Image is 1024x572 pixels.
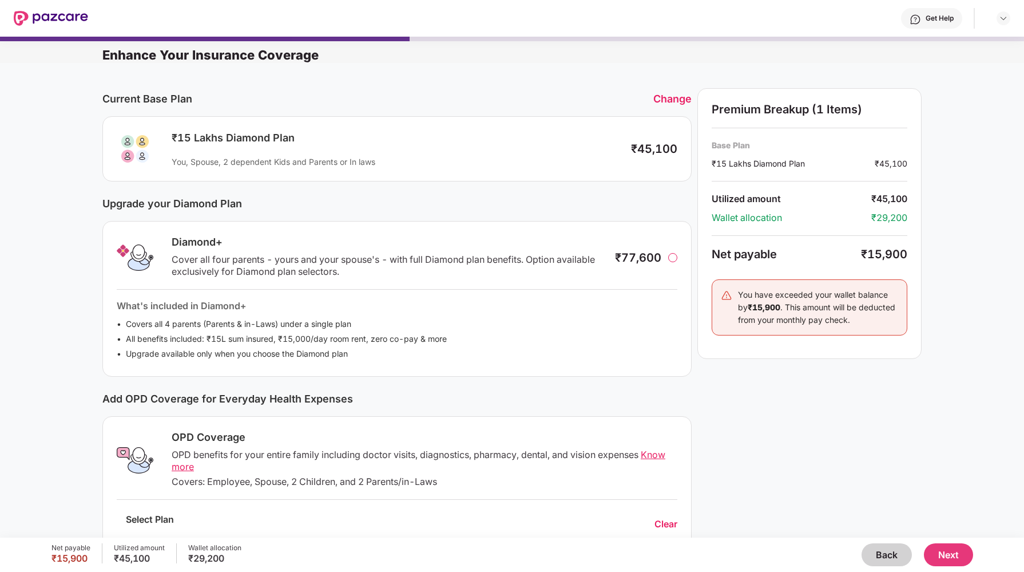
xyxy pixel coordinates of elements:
[653,93,692,105] div: Change
[654,518,677,530] div: Clear
[117,318,677,330] li: Covers all 4 parents (Parents & in-Laws) under a single plan
[51,543,90,553] div: Net payable
[102,198,692,210] div: Upgrade your Diamond Plan
[926,14,954,23] div: Get Help
[117,299,677,313] div: What's included in Diamond+
[172,431,677,444] div: OPD Coverage
[712,193,871,205] div: Utilized amount
[114,553,165,564] div: ₹45,100
[712,157,875,169] div: ₹15 Lakhs Diamond Plan
[117,131,153,167] img: svg+xml;base64,PHN2ZyB3aWR0aD0iODAiIGhlaWdodD0iODAiIHZpZXdCb3g9IjAgMCA4MCA4MCIgZmlsbD0ibm9uZSIgeG...
[871,193,907,205] div: ₹45,100
[51,553,90,564] div: ₹15,900
[172,476,677,488] div: Covers: Employee, Spouse, 2 Children, and 2 Parents/in-Laws
[862,543,912,566] button: Back
[924,543,973,566] button: Next
[188,553,241,564] div: ₹29,200
[172,254,604,278] div: Cover all four parents - yours and your spouse's - with full Diamond plan benefits. Option availa...
[172,449,665,472] span: Know more
[117,442,153,479] img: OPD Coverage
[172,235,604,249] div: Diamond+
[712,247,861,261] div: Net payable
[861,247,907,261] div: ₹15,900
[114,543,165,553] div: Utilized amount
[712,102,907,116] div: Premium Breakup (1 Items)
[910,14,921,25] img: svg+xml;base64,PHN2ZyBpZD0iSGVscC0zMngzMiIgeG1sbnM9Imh0dHA6Ly93d3cudzMub3JnLzIwMDAvc3ZnIiB3aWR0aD...
[117,514,183,535] div: Select Plan
[117,333,677,345] li: All benefits included: ₹15L sum insured, ₹15,000/day room rent, zero co-pay & more
[615,251,661,265] div: ₹77,600
[748,302,780,312] b: ₹15,900
[721,290,732,301] img: svg+xml;base64,PHN2ZyB4bWxucz0iaHR0cDovL3d3dy53My5vcmcvMjAwMC9zdmciIHdpZHRoPSIyNCIgaGVpZ2h0PSIyNC...
[172,131,620,145] div: ₹15 Lakhs Diamond Plan
[999,14,1008,23] img: svg+xml;base64,PHN2ZyBpZD0iRHJvcGRvd24tMzJ4MzIiIHhtbG5zPSJodHRwOi8vd3d3LnczLm9yZy8yMDAwL3N2ZyIgd2...
[188,543,241,553] div: Wallet allocation
[102,93,653,105] div: Current Base Plan
[738,289,898,326] div: You have exceeded your wallet balance by . This amount will be deducted from your monthly pay check.
[712,140,907,151] div: Base Plan
[117,239,153,276] img: Diamond+
[102,393,692,405] div: Add OPD Coverage for Everyday Health Expenses
[712,212,871,224] div: Wallet allocation
[875,157,907,169] div: ₹45,100
[871,212,907,224] div: ₹29,200
[14,11,88,26] img: New Pazcare Logo
[102,47,1024,63] div: Enhance Your Insurance Coverage
[172,449,677,473] div: OPD benefits for your entire family including doctor visits, diagnostics, pharmacy, dental, and v...
[631,142,677,156] div: ₹45,100
[172,156,620,167] div: You, Spouse, 2 dependent Kids and Parents or In laws
[117,348,677,360] li: Upgrade available only when you choose the Diamond plan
